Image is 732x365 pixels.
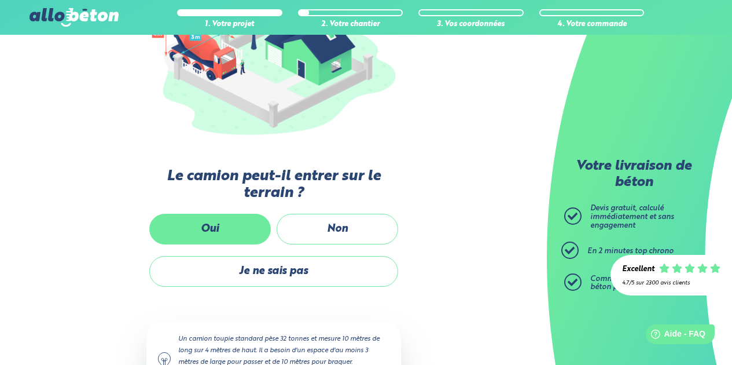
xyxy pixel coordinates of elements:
label: Non [277,214,398,244]
div: 1. Votre projet [177,20,282,29]
div: 4. Votre commande [539,20,645,29]
label: Oui [149,214,271,244]
div: 2. Votre chantier [298,20,403,29]
iframe: Help widget launcher [629,320,719,352]
div: 3. Vos coordonnées [418,20,524,29]
label: Le camion peut-il entrer sur le terrain ? [146,168,401,202]
label: Je ne sais pas [149,256,398,287]
img: allobéton [30,8,119,27]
